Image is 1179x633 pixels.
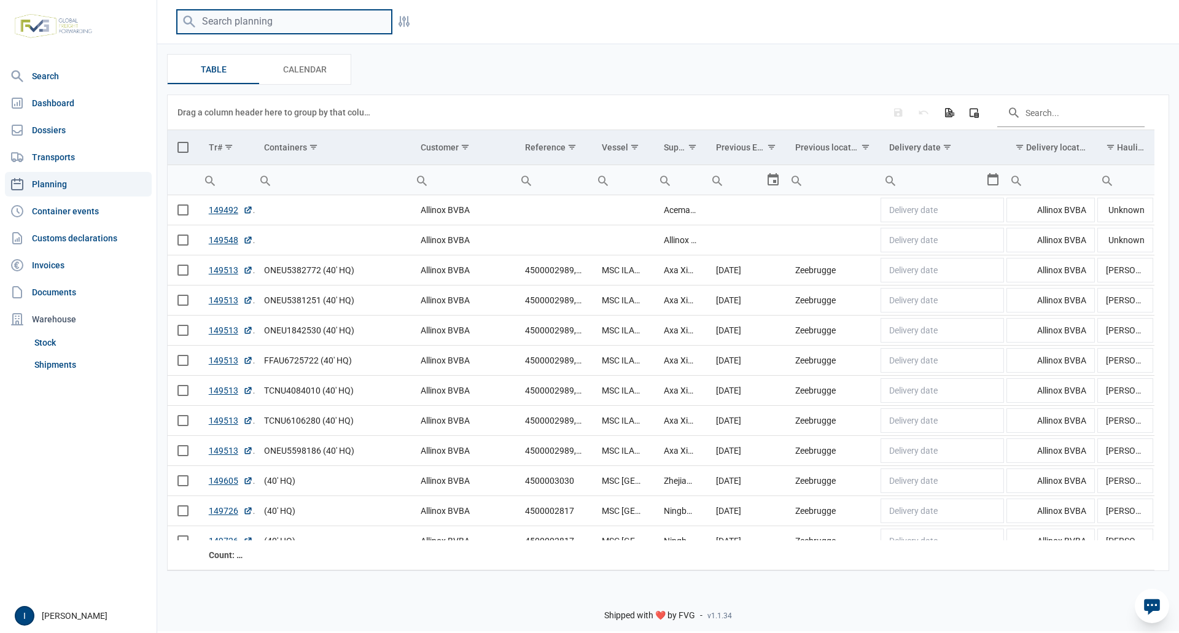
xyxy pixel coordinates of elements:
td: Allinox BVBA [1005,526,1096,556]
a: 149513 [209,354,253,367]
a: 149492 [209,204,253,216]
td: Filter cell [254,165,411,195]
td: TCNU4084010 (40' HQ) [254,376,411,406]
td: MSC ILARIA [592,376,654,406]
td: [DATE] [706,255,786,285]
td: [DATE] [706,466,786,496]
input: Filter cell [879,165,986,195]
div: Data grid with 41 rows and 11 columns [168,95,1154,570]
td: MSC ILARIA [592,436,654,466]
div: Tr# Count: 41 [209,549,244,561]
a: Container events [5,199,152,223]
span: Show filter options for column 'Containers' [309,142,318,152]
div: Search box [879,165,901,195]
a: Transports [5,145,152,169]
td: [PERSON_NAME] Transportonderneming [1096,316,1154,346]
td: Allinox BVBA [411,376,515,406]
div: Search box [515,165,537,195]
a: Search [5,64,152,88]
td: Column Delivery location [1005,130,1096,165]
span: v1.1.34 [707,611,732,621]
td: Axa Xinxing Stainless Steel Co., Ltd. [654,316,706,346]
div: Haulier [1117,142,1145,152]
input: Filter cell [1096,165,1154,195]
a: Invoices [5,253,152,278]
div: Select row [177,415,189,426]
td: Allinox BVBA [1005,406,1096,436]
td: MSC ILARIA [592,255,654,285]
a: 149605 [209,475,253,487]
td: Column Customer [411,130,515,165]
div: Vessel [602,142,628,152]
span: Delivery date [889,325,938,335]
td: Column Previous location [785,130,879,165]
a: 149513 [209,264,253,276]
a: 149513 [209,414,253,427]
input: Filter cell [1005,165,1096,195]
td: Allinox BVBA [411,225,515,255]
div: Warehouse [5,307,152,332]
td: Allinox BVBA [411,496,515,526]
div: [PERSON_NAME] [15,606,149,626]
td: MSC ILARIA [592,346,654,376]
span: Delivery date [889,416,938,425]
div: Search box [254,165,276,195]
input: Filter cell [199,165,254,195]
td: Column Reference [515,130,592,165]
td: [DATE] [706,436,786,466]
td: [PERSON_NAME] Transportonderneming [1096,346,1154,376]
td: Axa Xinxing Stainless Steel Co., Ltd. [654,346,706,376]
td: [DATE] [706,526,786,556]
td: Allinox BVBA [411,195,515,225]
td: Zeebrugge [785,285,879,316]
td: Allinox BVBA [411,466,515,496]
td: Column Tr# [199,130,254,165]
td: Zeebrugge [785,496,879,526]
td: Zeebrugge [785,466,879,496]
div: Delivery date [889,142,941,152]
div: Search box [785,165,807,195]
td: Zeebrugge [785,346,879,376]
td: Allinox BVBA [411,526,515,556]
td: Filter cell [654,165,706,195]
td: Filter cell [515,165,592,195]
input: Filter cell [706,165,766,195]
div: Data grid toolbar [177,95,1145,130]
td: Allinox BVBA [1005,376,1096,406]
td: Zeebrugge [785,316,879,346]
div: Search box [654,165,676,195]
div: Select row [177,385,189,396]
td: Allinox BVBA [411,436,515,466]
div: Previous location [795,142,859,152]
span: Delivery date [889,386,938,395]
td: Allinox BVBA [1005,496,1096,526]
td: Zhejiang Cooker King Cooker Co. Ltd [654,466,706,496]
td: 4500002989,4500002989,4500003006,4500003093,4500002741,4500002791,4500002791,4500002837,450000283... [515,346,592,376]
a: 149513 [209,384,253,397]
td: Allinox BVBA [1005,225,1096,255]
span: Delivery date [889,446,938,456]
td: Allinox BVBA [411,316,515,346]
td: (40' HQ) [254,466,411,496]
td: Column Suppliers [654,130,706,165]
td: [PERSON_NAME] Transportonderneming [1096,436,1154,466]
div: Search box [1096,165,1118,195]
td: Allinox BVBA [1005,346,1096,376]
td: Zeebrugge [785,526,879,556]
span: Show filter options for column 'Previous location' [861,142,870,152]
td: MSC [GEOGRAPHIC_DATA] [592,526,654,556]
div: Select row [177,325,189,336]
td: MSC ILARIA [592,285,654,316]
td: 4500002989,4500002989,4500003006,4500003093,4500002741,4500002791,4500002791,4500002837,450000283... [515,285,592,316]
div: Select row [177,204,189,216]
td: [DATE] [706,376,786,406]
a: Customs declarations [5,226,152,250]
span: Show filter options for column 'Delivery location' [1015,142,1024,152]
span: Show filter options for column 'Tr#' [224,142,233,152]
input: Search in the data grid [997,98,1145,127]
td: Axa Xinxing Stainless Steel Co., Ltd. [654,406,706,436]
td: FFAU6725722 (40' HQ) [254,346,411,376]
td: 4500002817 [515,526,592,556]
